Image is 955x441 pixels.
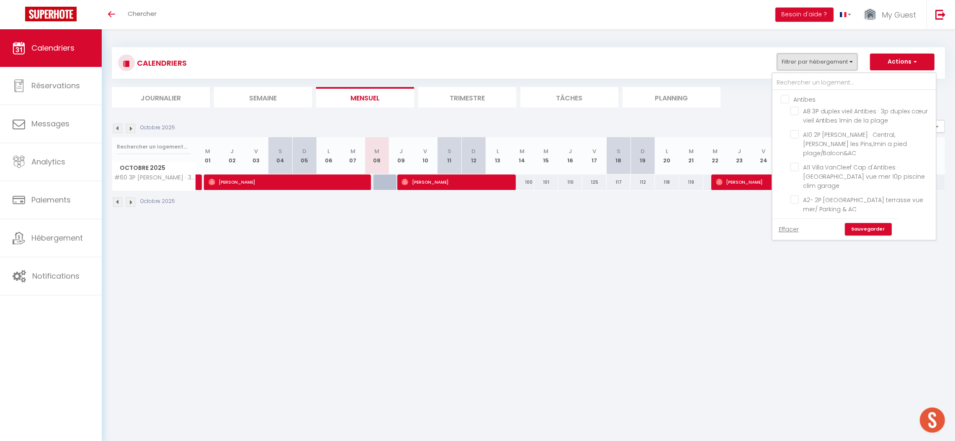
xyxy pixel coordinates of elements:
div: 119 [679,174,703,190]
button: Filtrer par hébergement [777,54,857,70]
th: 04 [268,137,293,174]
th: 11 [438,137,462,174]
h3: CALENDRIERS [135,54,187,72]
span: Notifications [32,271,80,281]
abbr: M [374,147,379,155]
abbr: V [254,147,258,155]
th: 19 [631,137,655,174]
abbr: M [543,147,548,155]
th: 18 [607,137,631,174]
abbr: J [569,147,572,155]
span: A10 2P [PERSON_NAME] · Central, [PERSON_NAME] les Pins,1min a pied plage/Balcon&AC [803,131,907,157]
abbr: J [230,147,234,155]
div: 112 [631,174,655,190]
th: 05 [292,137,317,174]
abbr: M [689,147,694,155]
abbr: V [762,147,765,155]
span: [PERSON_NAME] [209,174,362,190]
div: Ouvrir le chat [920,408,945,433]
th: 12 [461,137,486,174]
abbr: V [592,147,596,155]
th: 02 [220,137,244,174]
li: Semaine [214,87,312,108]
li: Mensuel [316,87,414,108]
th: 16 [558,137,582,174]
li: Journalier [112,87,210,108]
abbr: S [617,147,620,155]
th: 20 [655,137,679,174]
span: Chercher [128,9,157,18]
th: 21 [679,137,703,174]
img: Super Booking [25,7,77,21]
abbr: J [399,147,403,155]
th: 06 [317,137,341,174]
abbr: L [666,147,668,155]
div: 100 [510,174,534,190]
li: Tâches [520,87,618,108]
span: Hébergement [31,233,83,243]
th: 23 [727,137,752,174]
span: Messages [31,118,70,129]
abbr: D [302,147,306,155]
button: Besoin d'aide ? [775,8,834,22]
abbr: L [327,147,330,155]
span: A2- 2P [GEOGRAPHIC_DATA] terrasse vue mer/ Parking & AC [803,196,924,213]
th: 01 [196,137,220,174]
span: Calendriers [31,43,75,53]
img: logout [935,9,946,20]
div: 101 [534,174,559,190]
span: Paiements [31,195,71,205]
th: 17 [582,137,607,174]
p: Octobre 2025 [140,124,175,132]
div: 117 [607,174,631,190]
input: Rechercher un logement... [117,139,191,154]
abbr: S [448,147,451,155]
button: Actions [870,54,934,70]
span: Octobre 2025 [112,162,196,174]
p: Octobre 2025 [140,197,175,205]
span: A11 Villa VanCleef Cap d'Antibes · [GEOGRAPHIC_DATA] vue mer 10p piscine clim garage [803,163,925,190]
span: Analytics [31,156,65,167]
abbr: S [278,147,282,155]
th: 24 [752,137,776,174]
abbr: M [713,147,718,155]
li: Planning [623,87,721,108]
th: 10 [413,137,438,174]
abbr: J [738,147,741,155]
th: 15 [534,137,559,174]
a: Sauvegarder [845,223,892,236]
th: 22 [703,137,728,174]
span: My Guest [882,10,916,20]
div: 118 [655,174,679,190]
abbr: D [471,147,476,155]
th: 08 [365,137,389,174]
a: Effacer [779,225,799,234]
div: 125 [582,174,607,190]
abbr: L [497,147,499,155]
span: [PERSON_NAME] [402,174,507,190]
abbr: M [205,147,210,155]
img: ... [864,8,876,22]
abbr: M [520,147,525,155]
span: #60 3P [PERSON_NAME] · 3P [PERSON_NAME] centrale proche mer,Promenade/AC &WIFI [113,174,197,181]
th: 14 [510,137,534,174]
th: 07 [341,137,365,174]
input: Rechercher un logement... [772,75,936,90]
abbr: M [350,147,355,155]
abbr: V [423,147,427,155]
span: A8 3P duplex vieil Antibes · 3p duplex cœur vieil Antibes 1min de la plage [803,107,928,125]
div: 110 [558,174,582,190]
th: 09 [389,137,413,174]
div: Filtrer par hébergement [772,72,937,241]
li: Trimestre [418,87,516,108]
span: Réservations [31,80,80,91]
th: 13 [486,137,510,174]
abbr: D [641,147,645,155]
span: [PERSON_NAME] [716,174,870,190]
th: 03 [244,137,268,174]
